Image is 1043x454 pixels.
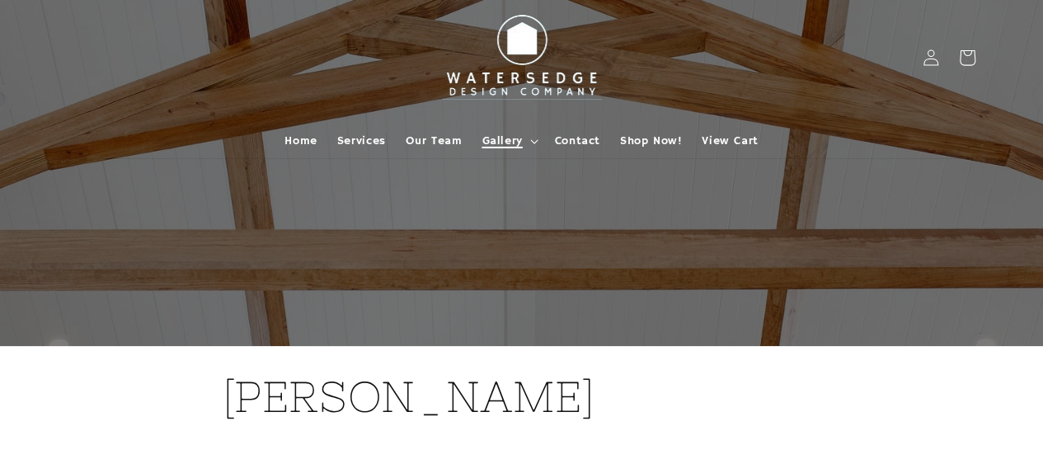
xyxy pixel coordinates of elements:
span: Our Team [406,133,463,148]
a: Contact [545,124,610,158]
img: Watersedge Design Co [431,7,613,109]
span: Home [284,133,317,148]
h1: [PERSON_NAME] [223,369,821,425]
span: Gallery [482,133,522,148]
a: View Cart [692,124,768,158]
summary: Gallery [472,124,544,158]
a: Shop Now! [610,124,692,158]
span: View Cart [702,133,758,148]
span: Contact [555,133,600,148]
span: Services [337,133,386,148]
a: Services [327,124,396,158]
span: Shop Now! [620,133,682,148]
a: Home [275,124,327,158]
a: Our Team [396,124,472,158]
